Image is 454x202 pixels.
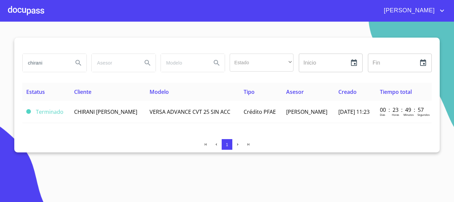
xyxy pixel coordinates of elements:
span: [PERSON_NAME] [286,108,327,115]
span: Crédito PFAE [244,108,276,115]
button: account of current user [379,5,446,16]
span: CHIRANI [PERSON_NAME] [74,108,137,115]
span: Cliente [74,88,91,96]
div: ​ [230,54,293,72]
p: 00 : 23 : 49 : 57 [380,106,425,113]
span: Estatus [26,88,45,96]
span: Terminado [26,109,31,114]
button: 1 [222,139,232,150]
span: Tipo [244,88,255,96]
button: Search [209,55,225,71]
span: 1 [226,142,228,147]
span: [PERSON_NAME] [379,5,438,16]
span: [DATE] 11:23 [338,108,370,115]
p: Horas [392,113,399,116]
span: VERSA ADVANCE CVT 25 SIN ACC [150,108,230,115]
span: Terminado [36,108,63,115]
p: Segundos [417,113,430,116]
span: Creado [338,88,357,96]
input: search [161,54,206,72]
span: Modelo [150,88,169,96]
input: search [23,54,68,72]
input: search [92,54,137,72]
span: Tiempo total [380,88,412,96]
span: Asesor [286,88,304,96]
button: Search [70,55,86,71]
p: Dias [380,113,385,116]
p: Minutos [403,113,414,116]
button: Search [140,55,156,71]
